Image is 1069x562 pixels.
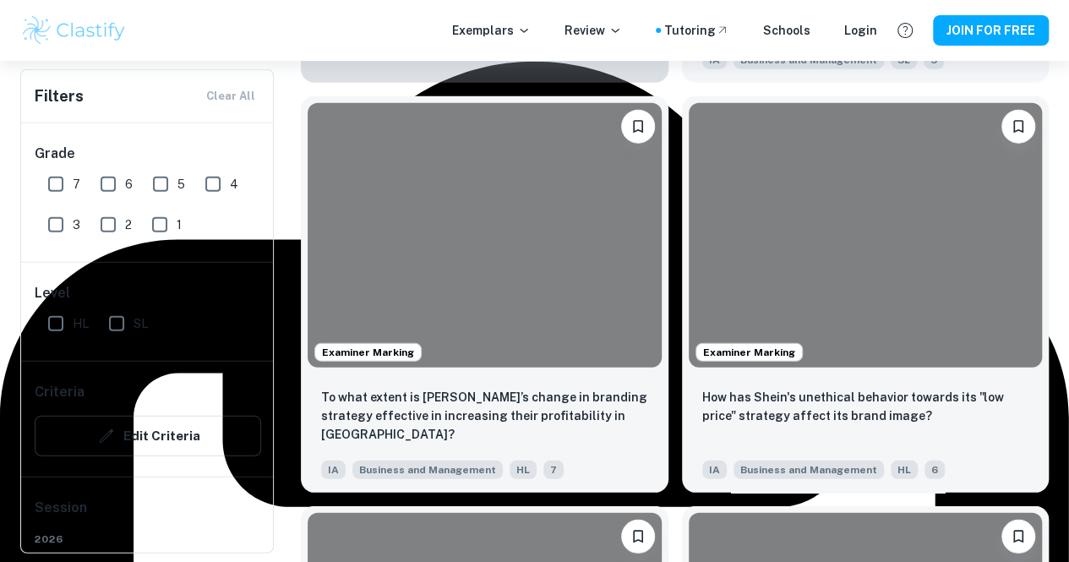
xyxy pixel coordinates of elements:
[1001,110,1035,144] button: Please log in to bookmark exemplars
[35,144,261,164] h6: Grade
[564,21,622,40] p: Review
[702,388,1029,425] p: How has Shein's unethical behavior towards its "low price" strategy affect its brand image?
[35,416,261,456] button: Edit Criteria
[20,14,128,47] img: Clastify logo
[315,345,421,360] span: Examiner Marking
[35,85,84,108] h6: Filters
[177,216,182,234] span: 1
[891,16,919,45] button: Help and Feedback
[844,21,877,40] a: Login
[1001,520,1035,554] button: Please log in to bookmark exemplars
[177,175,185,194] span: 5
[452,21,531,40] p: Exemplars
[621,110,655,144] button: Please log in to bookmark exemplars
[696,345,802,360] span: Examiner Marking
[682,96,1050,494] a: Examiner MarkingPlease log in to bookmark exemplarsHow has Shein's unethical behavior towards its...
[35,532,261,547] span: 2026
[933,15,1049,46] button: JOIN FOR FREE
[73,175,80,194] span: 7
[321,461,346,479] span: IA
[664,21,729,40] a: Tutoring
[702,461,727,479] span: IA
[230,175,238,194] span: 4
[35,283,261,303] h6: Level
[924,461,945,479] span: 6
[73,216,80,234] span: 3
[73,314,89,333] span: HL
[134,314,148,333] span: SL
[35,382,85,402] h6: Criteria
[763,21,810,40] a: Schools
[734,461,884,479] span: Business and Management
[125,216,132,234] span: 2
[321,388,648,444] p: To what extent is Dunkin’s change in branding strategy effective in increasing their profitabilit...
[35,498,261,532] h6: Session
[125,175,133,194] span: 6
[352,461,503,479] span: Business and Management
[543,461,564,479] span: 7
[510,461,537,479] span: HL
[301,96,668,494] a: Examiner MarkingPlease log in to bookmark exemplarsTo what extent is Dunkin’s change in branding ...
[891,461,918,479] span: HL
[621,520,655,554] button: Please log in to bookmark exemplars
